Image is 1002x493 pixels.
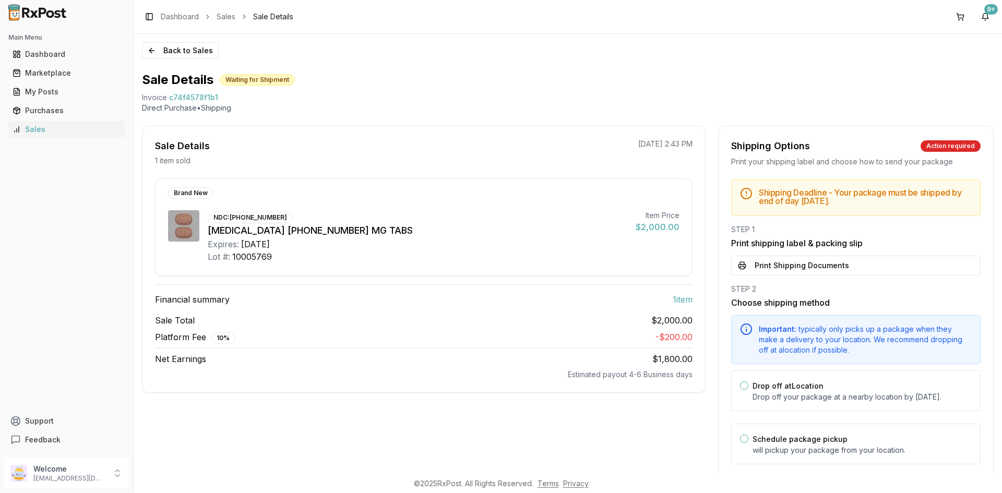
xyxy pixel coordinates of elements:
[563,479,589,488] a: Privacy
[169,92,218,103] span: c74f4578f1b1
[155,314,195,327] span: Sale Total
[13,124,121,135] div: Sales
[538,479,559,488] a: Terms
[4,83,129,100] button: My Posts
[8,64,125,82] a: Marketplace
[753,392,972,402] p: Drop off your package at a nearby location by [DATE] .
[731,157,981,167] div: Print your shipping label and choose how to send your package
[208,212,293,223] div: NDC: [PHONE_NUMBER]
[753,435,848,443] label: Schedule package pickup
[652,354,693,364] span: $1,800.00
[168,187,213,199] div: Brand New
[4,412,129,430] button: Support
[753,445,972,455] p: will pickup your package from your location.
[33,474,106,483] p: [EMAIL_ADDRESS][DOMAIN_NAME]
[211,332,235,344] div: 10 %
[241,238,270,250] div: [DATE]
[13,105,121,116] div: Purchases
[161,11,199,22] a: Dashboard
[13,68,121,78] div: Marketplace
[731,296,981,309] h3: Choose shipping method
[731,139,810,153] div: Shipping Options
[208,238,239,250] div: Expires:
[4,102,129,119] button: Purchases
[651,314,693,327] span: $2,000.00
[155,331,235,344] span: Platform Fee
[208,223,627,238] div: [MEDICAL_DATA] [PHONE_NUMBER] MG TABS
[8,82,125,101] a: My Posts
[8,120,125,139] a: Sales
[673,293,693,306] span: 1 item
[33,464,106,474] p: Welcome
[142,103,994,113] p: Direct Purchase • Shipping
[8,101,125,120] a: Purchases
[753,381,824,390] label: Drop off at Location
[25,435,61,445] span: Feedback
[13,87,121,97] div: My Posts
[168,210,199,242] img: Biktarvy 50-200-25 MG TABS
[155,293,230,306] span: Financial summary
[636,210,679,221] div: Item Price
[731,284,981,294] div: STEP 2
[155,353,206,365] span: Net Earnings
[977,8,994,25] button: 9+
[155,155,190,166] p: 1 item sold
[217,11,235,22] a: Sales
[142,42,219,59] button: Back to Sales
[253,11,293,22] span: Sale Details
[921,140,981,152] div: Action required
[142,71,213,88] h1: Sale Details
[4,430,129,449] button: Feedback
[731,237,981,249] h3: Print shipping label & packing slip
[638,139,693,149] p: [DATE] 2:43 PM
[161,11,293,22] nav: breadcrumb
[8,33,125,42] h2: Main Menu
[731,224,981,235] div: STEP 1
[220,74,295,86] div: Waiting for Shipment
[10,465,27,482] img: User avatar
[208,250,230,263] div: Lot #:
[155,139,210,153] div: Sale Details
[984,4,998,15] div: 9+
[232,250,272,263] div: 10005769
[731,256,981,275] button: Print Shipping Documents
[155,369,693,380] div: Estimated payout 4-6 Business days
[636,221,679,233] div: $2,000.00
[4,121,129,138] button: Sales
[759,324,972,355] div: typically only picks up a package when they make a delivery to your location. We recommend droppi...
[4,4,71,21] img: RxPost Logo
[142,92,167,103] div: Invoice
[4,46,129,63] button: Dashboard
[4,65,129,81] button: Marketplace
[655,332,693,342] span: - $200.00
[759,324,796,333] span: Important:
[13,49,121,59] div: Dashboard
[8,45,125,64] a: Dashboard
[759,188,972,205] h5: Shipping Deadline - Your package must be shipped by end of day [DATE] .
